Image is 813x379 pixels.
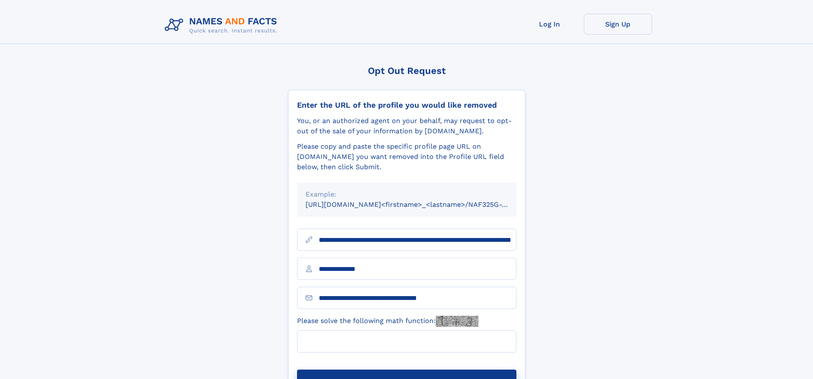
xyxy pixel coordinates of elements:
[297,100,516,110] div: Enter the URL of the profile you would like removed
[584,14,652,35] a: Sign Up
[297,316,478,327] label: Please solve the following math function:
[297,141,516,172] div: Please copy and paste the specific profile page URL on [DOMAIN_NAME] you want removed into the Pr...
[516,14,584,35] a: Log In
[297,116,516,136] div: You, or an authorized agent on your behalf, may request to opt-out of the sale of your informatio...
[288,65,525,76] div: Opt Out Request
[161,14,284,37] img: Logo Names and Facts
[306,189,508,200] div: Example:
[306,200,533,209] small: [URL][DOMAIN_NAME]<firstname>_<lastname>/NAF325G-xxxxxxxx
